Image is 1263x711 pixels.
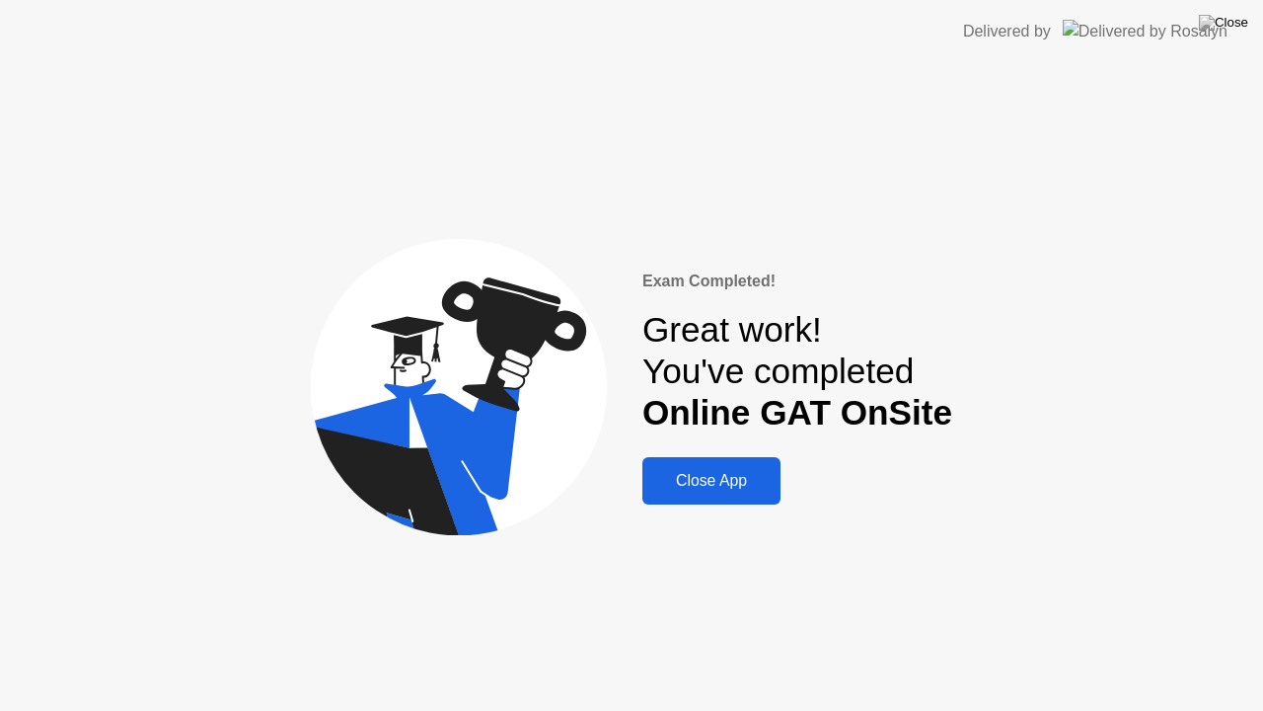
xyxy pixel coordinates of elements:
img: Close [1199,15,1248,31]
div: Great work! You've completed [642,309,952,434]
img: Delivered by Rosalyn [1063,20,1227,42]
b: Online GAT OnSite [642,393,952,432]
div: Delivered by [963,20,1051,43]
div: Exam Completed! [642,270,952,293]
button: Close App [642,457,780,505]
div: Close App [648,472,775,490]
